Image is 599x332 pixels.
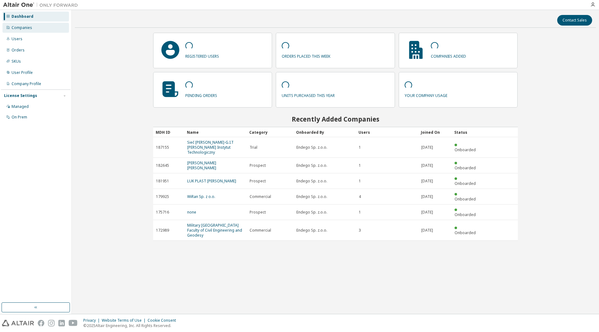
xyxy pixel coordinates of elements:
[153,115,518,123] h2: Recently Added Companies
[3,2,81,8] img: Altair One
[296,194,327,199] span: Endego Sp. z.o.o.
[557,15,592,26] button: Contact Sales
[2,320,34,326] img: altair_logo.svg
[58,320,65,326] img: linkedin.svg
[185,91,217,98] p: pending orders
[358,127,416,137] div: Users
[4,93,37,98] div: License Settings
[156,127,182,137] div: MDH ID
[69,320,78,326] img: youtube.svg
[12,14,33,19] div: Dashboard
[296,210,327,215] span: Endego Sp. z.o.o.
[296,163,327,168] span: Endego Sp. z.o.o.
[156,228,169,233] span: 172989
[250,145,257,150] span: Trial
[156,179,169,184] span: 181951
[250,228,271,233] span: Commercial
[12,59,21,64] div: SKUs
[455,165,476,171] span: Onboarded
[249,127,291,137] div: Category
[421,228,433,233] span: [DATE]
[359,145,361,150] span: 1
[83,318,102,323] div: Privacy
[359,194,361,199] span: 4
[48,320,55,326] img: instagram.svg
[454,127,480,137] div: Status
[296,145,327,150] span: Endego Sp. z.o.o.
[421,179,433,184] span: [DATE]
[12,25,32,30] div: Companies
[431,52,466,59] p: companies added
[250,194,271,199] span: Commercial
[455,196,476,202] span: Onboarded
[359,163,361,168] span: 1
[250,163,266,168] span: Prospect
[156,194,169,199] span: 179925
[421,194,433,199] span: [DATE]
[455,212,476,217] span: Onboarded
[250,210,266,215] span: Prospect
[282,91,335,98] p: units purchased this year
[12,48,25,53] div: Orders
[405,91,447,98] p: your company usage
[83,323,180,328] p: © 2025 Altair Engineering, Inc. All Rights Reserved.
[421,210,433,215] span: [DATE]
[250,179,266,184] span: Prospect
[38,320,44,326] img: facebook.svg
[12,104,29,109] div: Managed
[148,318,180,323] div: Cookie Consent
[455,230,476,235] span: Onboarded
[421,127,449,137] div: Joined On
[12,115,27,120] div: On Prem
[187,223,242,238] a: Military [GEOGRAPHIC_DATA] Faculty of Civil Engineering and Geodesy
[156,210,169,215] span: 175716
[359,210,361,215] span: 1
[421,145,433,150] span: [DATE]
[359,179,361,184] span: 1
[12,70,33,75] div: User Profile
[102,318,148,323] div: Website Terms of Use
[187,127,244,137] div: Name
[421,163,433,168] span: [DATE]
[455,147,476,152] span: Onboarded
[296,228,327,233] span: Endego Sp. z.o.o.
[296,127,353,137] div: Onboarded By
[187,194,215,199] a: WiRan Sp. z o.o.
[156,163,169,168] span: 182645
[185,52,219,59] p: registered users
[187,160,216,171] a: [PERSON_NAME] [PERSON_NAME]
[455,181,476,186] span: Onboarded
[296,179,327,184] span: Endego Sp. z.o.o.
[12,36,22,41] div: Users
[12,81,41,86] div: Company Profile
[359,228,361,233] span: 3
[187,140,234,155] a: Sieć [PERSON_NAME]-G.I.T [PERSON_NAME] Instytut Technologiczny
[156,145,169,150] span: 187155
[282,52,330,59] p: orders placed this week
[187,178,236,184] a: LUK PLAST [PERSON_NAME]
[187,209,196,215] a: none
